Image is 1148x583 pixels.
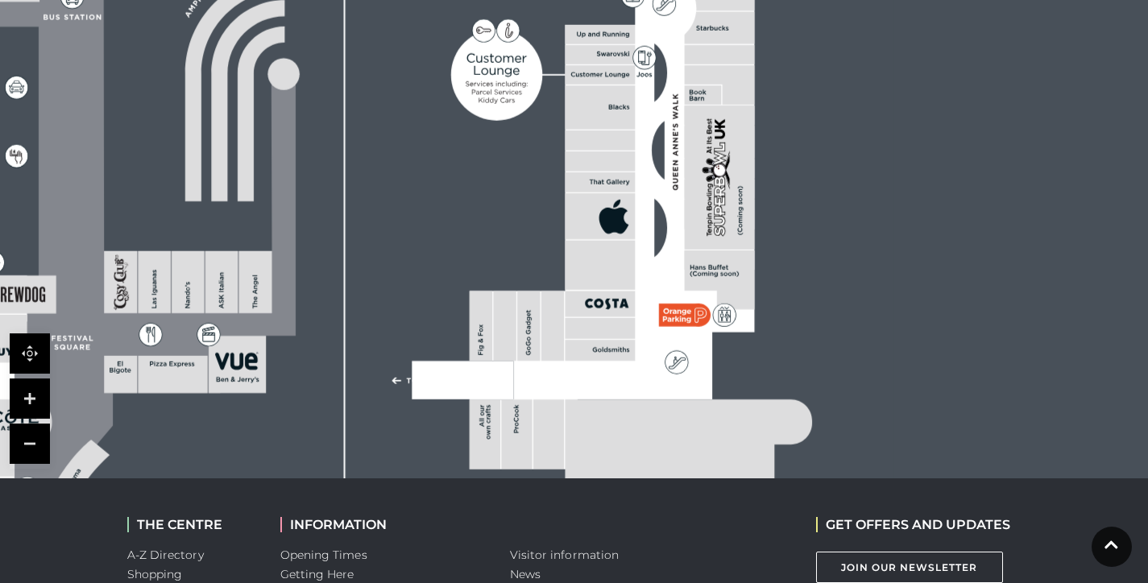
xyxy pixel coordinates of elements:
a: Getting Here [280,567,354,581]
a: Visitor information [510,548,620,562]
h2: THE CENTRE [127,517,256,532]
h2: GET OFFERS AND UPDATES [816,517,1010,532]
a: Join Our Newsletter [816,552,1003,583]
h2: INFORMATION [280,517,486,532]
a: A-Z Directory [127,548,204,562]
a: Shopping [127,567,183,581]
a: Opening Times [280,548,367,562]
a: News [510,567,541,581]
